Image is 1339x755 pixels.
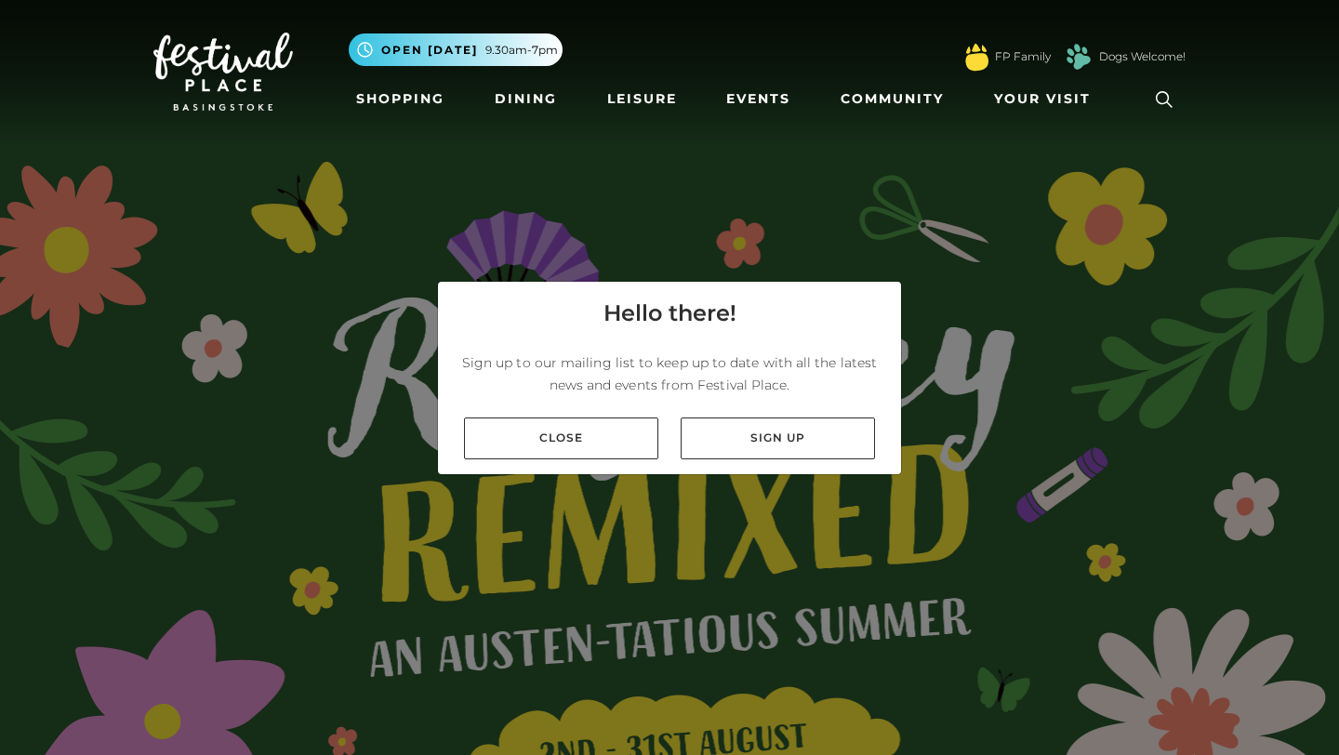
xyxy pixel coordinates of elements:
a: Your Visit [987,82,1107,116]
a: FP Family [995,48,1051,65]
a: Dogs Welcome! [1099,48,1186,65]
span: Open [DATE] [381,42,478,59]
span: Your Visit [994,89,1091,109]
a: Community [833,82,951,116]
button: Open [DATE] 9.30am-7pm [349,33,563,66]
a: Leisure [600,82,684,116]
a: Dining [487,82,564,116]
a: Sign up [681,417,875,459]
p: Sign up to our mailing list to keep up to date with all the latest news and events from Festival ... [453,351,886,396]
a: Close [464,417,658,459]
span: 9.30am-7pm [485,42,558,59]
a: Events [719,82,798,116]
a: Shopping [349,82,452,116]
h4: Hello there! [603,297,736,330]
img: Festival Place Logo [153,33,293,111]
